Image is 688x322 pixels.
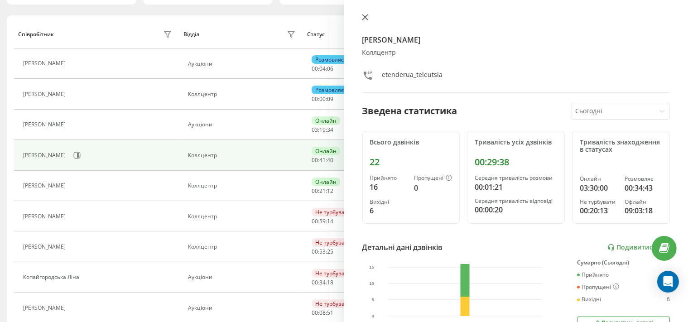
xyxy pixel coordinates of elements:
div: : : [312,218,333,225]
h4: [PERSON_NAME] [362,34,670,45]
div: Сумарно (Сьогодні) [577,260,670,266]
div: Прийнято [577,272,609,278]
span: 00 [312,279,318,286]
div: : : [312,249,333,255]
div: 6 [370,205,407,216]
div: Зведена статистика [362,104,457,118]
div: Прийнято [370,175,407,181]
div: Коллцентр [188,183,298,189]
div: Відділ [183,31,199,38]
div: Всього дзвінків [370,139,452,146]
span: 14 [327,217,333,225]
div: Коллцентр [188,152,298,159]
div: Вихідні [370,199,407,205]
span: 25 [327,248,333,255]
span: 00 [312,65,318,72]
span: 34 [327,126,333,134]
div: Не турбувати [312,238,355,247]
div: [PERSON_NAME] [23,183,68,189]
div: 03:30:00 [580,183,617,193]
span: 40 [327,156,333,164]
span: 00 [319,95,326,103]
span: 00 [312,187,318,195]
div: [PERSON_NAME] [23,305,68,311]
div: : : [312,188,333,194]
div: [PERSON_NAME] [23,60,68,67]
div: Коллцентр [362,49,670,57]
div: Аукціони [188,121,298,128]
div: : : [312,157,333,163]
div: Офлайн [625,199,662,205]
span: 19 [319,126,326,134]
div: 09:03:18 [625,205,662,216]
div: Коллцентр [188,91,298,97]
div: [PERSON_NAME] [23,244,68,250]
div: 00:20:13 [580,205,617,216]
div: [PERSON_NAME] [23,121,68,128]
div: Копайгородська Ліна [23,274,82,280]
span: 18 [327,279,333,286]
div: Розмовляє [625,176,662,182]
div: etenderua_teleutsia [382,70,443,83]
div: Open Intercom Messenger [657,271,679,293]
span: 00 [312,156,318,164]
div: 00:29:38 [475,157,557,168]
div: : : [312,310,333,316]
div: : : [312,66,333,72]
span: 04 [319,65,326,72]
div: Аукціони [188,274,298,280]
div: Тривалість усіх дзвінків [475,139,557,146]
div: : : [312,96,333,102]
div: Пропущені [414,175,452,182]
div: Статус [307,31,325,38]
div: Середня тривалість відповіді [475,198,557,204]
div: : : [312,127,333,133]
div: Розмовляє [312,55,347,64]
div: Розмовляє [312,86,347,94]
div: Тривалість знаходження в статусах [580,139,662,154]
span: 51 [327,309,333,317]
div: Аукціони [188,305,298,311]
div: Коллцентр [188,213,298,220]
div: Детальні дані дзвінків [362,242,443,253]
div: 00:34:43 [625,183,662,193]
span: 34 [319,279,326,286]
span: 00 [312,309,318,317]
div: 22 [370,157,452,168]
div: Пропущені [577,284,619,291]
text: 0 [371,313,374,318]
span: 12 [327,187,333,195]
div: Аукціони [188,61,298,67]
div: [PERSON_NAME] [23,152,68,159]
span: 08 [319,309,326,317]
div: Вихідні [577,296,601,303]
div: Співробітник [18,31,54,38]
div: Не турбувати [312,269,355,278]
div: Не турбувати [312,299,355,308]
div: Коллцентр [188,244,298,250]
a: Подивитись звіт [607,244,670,251]
div: 6 [667,296,670,303]
div: 00:00:20 [475,204,557,215]
span: 41 [319,156,326,164]
span: 59 [319,217,326,225]
text: 5 [371,297,374,302]
div: Не турбувати [312,208,355,216]
div: [PERSON_NAME] [23,213,68,220]
div: : : [312,279,333,286]
span: 03 [312,126,318,134]
span: 09 [327,95,333,103]
div: Не турбувати [580,199,617,205]
div: 0 [414,183,452,193]
div: Онлайн [312,147,340,155]
span: 00 [312,217,318,225]
div: Онлайн [312,116,340,125]
text: 15 [369,264,375,269]
div: [PERSON_NAME] [23,91,68,97]
div: Онлайн [312,178,340,186]
text: 10 [369,281,375,286]
div: Онлайн [580,176,617,182]
span: 21 [319,187,326,195]
span: 00 [312,95,318,103]
span: 06 [327,65,333,72]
